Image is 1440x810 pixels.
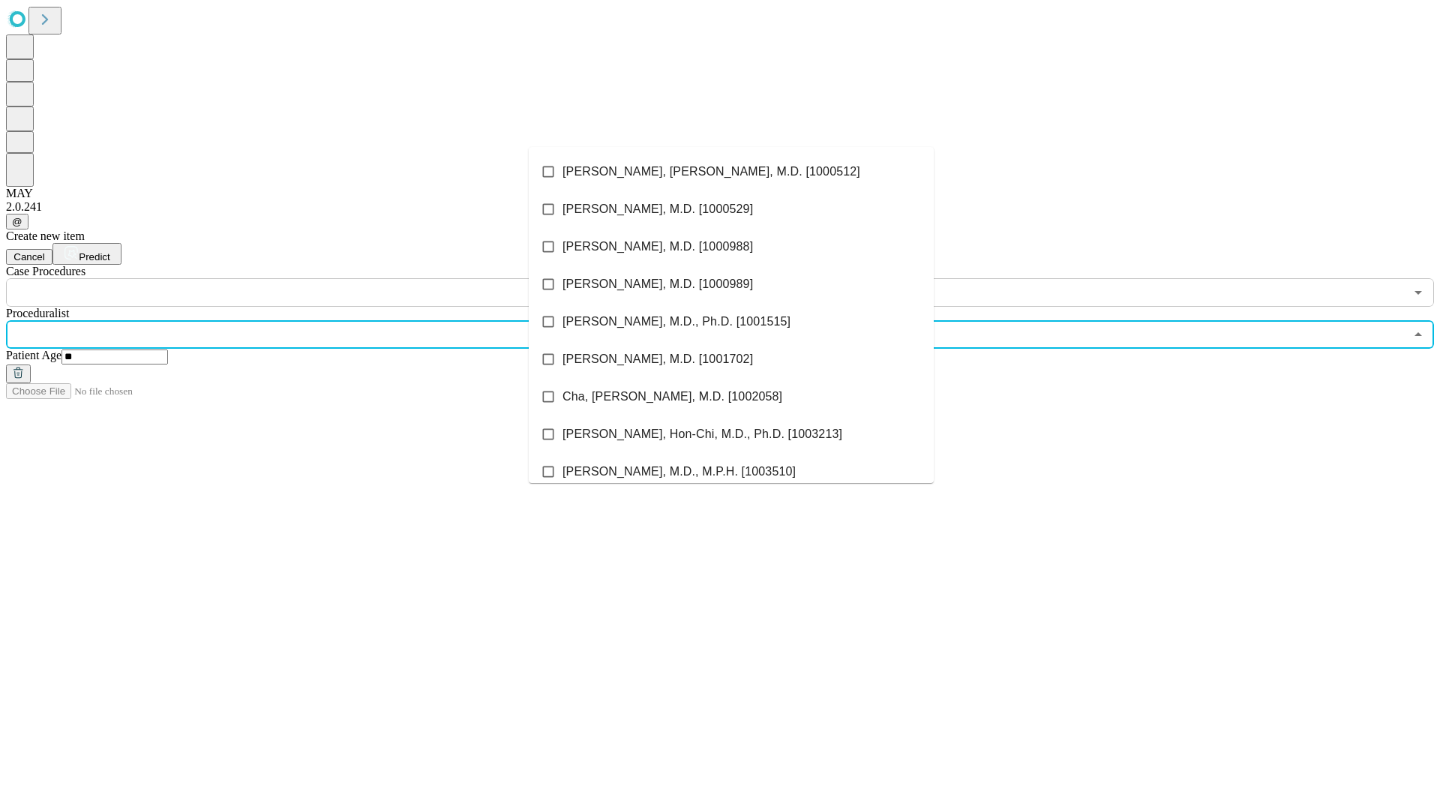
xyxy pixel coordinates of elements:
[1408,282,1429,303] button: Open
[12,216,22,227] span: @
[6,349,61,361] span: Patient Age
[6,307,69,319] span: Proceduralist
[562,200,753,218] span: [PERSON_NAME], M.D. [1000529]
[562,163,860,181] span: [PERSON_NAME], [PERSON_NAME], M.D. [1000512]
[6,249,52,265] button: Cancel
[1408,324,1429,345] button: Close
[52,243,121,265] button: Predict
[562,275,753,293] span: [PERSON_NAME], M.D. [1000989]
[6,200,1434,214] div: 2.0.241
[562,388,782,406] span: Cha, [PERSON_NAME], M.D. [1002058]
[562,238,753,256] span: [PERSON_NAME], M.D. [1000988]
[562,425,842,443] span: [PERSON_NAME], Hon-Chi, M.D., Ph.D. [1003213]
[562,350,753,368] span: [PERSON_NAME], M.D. [1001702]
[562,313,790,331] span: [PERSON_NAME], M.D., Ph.D. [1001515]
[13,251,45,262] span: Cancel
[79,251,109,262] span: Predict
[6,229,85,242] span: Create new item
[6,214,28,229] button: @
[6,265,85,277] span: Scheduled Procedure
[6,187,1434,200] div: MAY
[562,463,796,481] span: [PERSON_NAME], M.D., M.P.H. [1003510]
